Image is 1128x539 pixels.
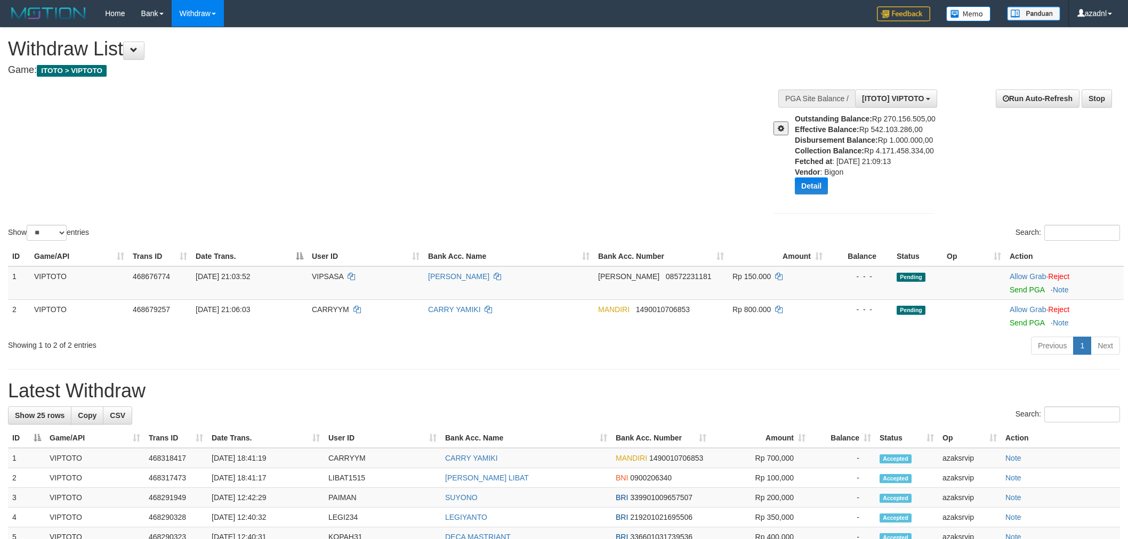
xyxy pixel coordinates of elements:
a: Note [1005,493,1021,502]
div: PGA Site Balance / [778,89,855,108]
a: [PERSON_NAME] [428,272,489,281]
th: User ID: activate to sort column ascending [324,428,441,448]
th: Bank Acc. Name: activate to sort column ascending [424,247,594,266]
span: BRI [616,513,628,521]
label: Show entries [8,225,89,241]
th: Bank Acc. Number: activate to sort column ascending [611,428,711,448]
span: BRI [616,493,628,502]
button: [ITOTO] VIPTOTO [855,89,937,108]
select: Showentries [27,225,67,241]
td: 468290328 [144,508,207,527]
th: Balance [827,247,892,266]
input: Search: [1044,225,1120,241]
td: 3 [8,488,45,508]
span: Copy 0900206340 to clipboard [630,473,672,482]
th: ID [8,247,30,266]
td: VIPTOTO [45,448,144,468]
td: LIBAT1515 [324,468,441,488]
img: MOTION_logo.png [8,5,89,21]
td: azaksrvip [938,468,1001,488]
a: Allow Grab [1010,272,1046,281]
td: azaksrvip [938,508,1001,527]
th: Amount: activate to sort column ascending [728,247,827,266]
td: Rp 200,000 [711,488,810,508]
th: ID: activate to sort column descending [8,428,45,448]
th: Op: activate to sort column ascending [942,247,1005,266]
td: 1 [8,266,30,300]
span: ITOTO > VIPTOTO [37,65,107,77]
th: Op: activate to sort column ascending [938,428,1001,448]
a: Note [1005,473,1021,482]
h1: Withdraw List [8,38,742,60]
th: Action [1005,247,1124,266]
span: Copy 219201021695506 to clipboard [630,513,692,521]
img: panduan.png [1007,6,1060,21]
span: 468679257 [133,305,170,314]
td: azaksrvip [938,488,1001,508]
td: · [1005,299,1124,332]
a: Show 25 rows [8,406,71,424]
span: BNI [616,473,628,482]
span: Copy 1490010706853 to clipboard [636,305,690,314]
a: CSV [103,406,132,424]
input: Search: [1044,406,1120,422]
th: Trans ID: activate to sort column ascending [128,247,191,266]
a: Send PGA [1010,318,1044,327]
td: Rp 350,000 [711,508,810,527]
a: Note [1005,454,1021,462]
td: [DATE] 18:41:19 [207,448,324,468]
span: [DATE] 21:06:03 [196,305,250,314]
td: VIPTOTO [30,266,128,300]
a: CARRY YAMIKI [445,454,498,462]
h1: Latest Withdraw [8,380,1120,402]
a: Reject [1048,305,1069,314]
span: Copy 08572231181 to clipboard [666,272,712,281]
a: Note [1053,285,1069,294]
img: Button%20Memo.svg [946,6,991,21]
a: CARRY YAMIKI [428,305,481,314]
span: Pending [897,306,925,315]
b: Collection Balance: [795,146,864,155]
h4: Game: [8,65,742,76]
th: Balance: activate to sort column ascending [810,428,875,448]
td: [DATE] 12:40:32 [207,508,324,527]
th: Game/API: activate to sort column ascending [45,428,144,448]
span: Accepted [880,513,912,522]
td: [DATE] 12:42:29 [207,488,324,508]
td: Rp 700,000 [711,448,810,468]
td: 2 [8,299,30,332]
th: Game/API: activate to sort column ascending [30,247,128,266]
a: Send PGA [1010,285,1044,294]
div: - - - [831,304,888,315]
th: Trans ID: activate to sort column ascending [144,428,207,448]
a: Allow Grab [1010,305,1046,314]
td: 468291949 [144,488,207,508]
td: VIPTOTO [30,299,128,332]
span: Rp 150.000 [732,272,771,281]
td: 2 [8,468,45,488]
span: · [1010,272,1048,281]
td: 1 [8,448,45,468]
a: Reject [1048,272,1069,281]
td: VIPTOTO [45,508,144,527]
th: Amount: activate to sort column ascending [711,428,810,448]
span: Accepted [880,494,912,503]
span: Show 25 rows [15,411,65,420]
a: Stop [1082,89,1112,108]
td: VIPTOTO [45,468,144,488]
td: 468317473 [144,468,207,488]
span: [DATE] 21:03:52 [196,272,250,281]
span: CSV [110,411,125,420]
img: Feedback.jpg [877,6,930,21]
th: Date Trans.: activate to sort column ascending [207,428,324,448]
td: - [810,488,875,508]
span: 468676774 [133,272,170,281]
div: Rp 270.156.505,00 Rp 542.103.286,00 Rp 1.000.000,00 Rp 4.171.458.334,00 : [DATE] 21:09:13 : Bigon [795,113,942,202]
td: LEGI234 [324,508,441,527]
th: User ID: activate to sort column ascending [308,247,424,266]
span: Copy 339901009657507 to clipboard [630,493,692,502]
td: CARRYYM [324,448,441,468]
th: Action [1001,428,1120,448]
th: Bank Acc. Number: activate to sort column ascending [594,247,728,266]
td: PAIMAN [324,488,441,508]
